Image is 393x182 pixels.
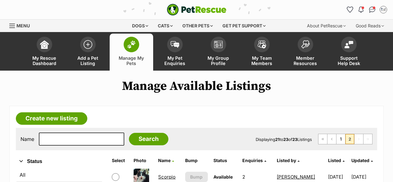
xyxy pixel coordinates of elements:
[380,7,386,13] img: Maryanne profile pic
[213,174,233,180] span: Available
[351,158,373,163] a: Updated
[128,20,153,32] div: Dogs
[345,134,354,144] span: Page 2
[183,156,210,166] th: Bump
[153,20,177,32] div: Cats
[258,40,266,49] img: team-members-icon-5396bd8760b3fe7c0b43da4ab00e1e3bb1a5d9ba89233759b79545d2d3fc5d0d.svg
[336,134,345,144] a: Page 1
[354,134,363,144] span: Next page
[291,55,319,66] span: Member Resources
[16,169,103,180] a: All
[23,34,66,71] a: My Rescue Dashboard
[327,134,336,144] a: Previous page
[109,156,130,166] th: Select
[127,40,136,49] img: manage-my-pets-icon-02211641906a0b7f246fdf0571729dbe1e7629f14944591b6c1af311fb30b64b.svg
[158,158,171,163] span: Name
[378,5,388,15] button: My account
[9,20,34,31] a: Menu
[301,40,310,49] img: member-resources-icon-8e73f808a243e03378d46382f2149f9095a855e16c252ad45f914b54edf8863c.svg
[66,34,110,71] a: Add a Pet Listing
[277,158,296,163] span: Listed by
[153,34,197,71] a: My Pet Enquiries
[335,55,363,66] span: Support Help Desk
[30,55,58,66] span: My Rescue Dashboard
[110,34,153,71] a: Manage My Pets
[16,23,30,28] span: Menu
[131,156,155,166] th: Photo
[277,174,315,180] a: [PERSON_NAME]
[242,158,263,163] span: translation missing: en.admin.listings.index.attributes.enquiries
[318,134,372,144] nav: Pagination
[369,7,376,13] img: chat-41dd97257d64d25036548639549fe6c8038ab92f7586957e7f3b1b290dea8141.svg
[211,156,239,166] th: Status
[284,34,327,71] a: Member Resources
[161,55,189,66] span: My Pet Enquiries
[359,7,363,13] img: notifications-46538b983faf8c2785f20acdc204bb7945ddae34d4c08c2a6579f10ce5e182be.svg
[283,137,288,142] strong: 23
[190,174,203,180] span: Bump
[171,41,179,48] img: pet-enquiries-icon-7e3ad2cf08bfb03b45e93fb7055b45f3efa6380592205ae92323e6603595dc1f.svg
[178,20,217,32] div: Other pets
[345,5,388,15] ul: Account quick links
[367,5,377,15] a: Conversations
[351,20,388,32] div: Good Reads
[185,172,208,182] button: Bump
[275,137,280,142] strong: 21
[240,34,284,71] a: My Team Members
[158,174,176,180] a: Scorpio
[277,158,299,163] a: Listed by
[345,5,355,15] a: Favourites
[303,20,350,32] div: About PetRescue
[197,34,240,71] a: My Group Profile
[218,20,270,32] div: Get pet support
[167,4,226,16] a: PetRescue
[328,158,341,163] span: Listed
[351,158,369,163] span: Updated
[242,158,266,163] a: Enquiries
[327,34,371,71] a: Support Help Desk
[84,40,92,49] img: add-pet-listing-icon-0afa8454b4691262ce3f59096e99ab1cd57d4a30225e0717b998d2c9b9846f56.svg
[74,55,102,66] span: Add a Pet Listing
[129,133,168,145] input: Search
[292,137,297,142] strong: 23
[158,158,174,163] a: Name
[328,158,345,163] a: Listed
[356,5,366,15] button: Notifications
[21,136,34,142] label: Name
[214,41,223,48] img: group-profile-icon-3fa3cf56718a62981997c0bc7e787c4b2cf8bcc04b72c1350f741eb67cf2f40e.svg
[318,134,327,144] a: First page
[117,55,145,66] span: Manage My Pets
[16,157,103,166] button: Status
[40,40,49,49] img: dashboard-icon-eb2f2d2d3e046f16d808141f083e7271f6b2e854fb5c12c21221c1fb7104beca.svg
[16,112,87,125] a: Create new listing
[204,55,232,66] span: My Group Profile
[256,137,312,142] span: Displaying to of Listings
[345,41,353,48] img: help-desk-icon-fdf02630f3aa405de69fd3d07c3f3aa587a6932b1a1747fa1d2bba05be0121f9.svg
[167,4,226,16] img: logo-e224e6f780fb5917bec1dbf3a21bbac754714ae5b6737aabdf751b685950b380.svg
[248,55,276,66] span: My Team Members
[363,134,372,144] span: Last page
